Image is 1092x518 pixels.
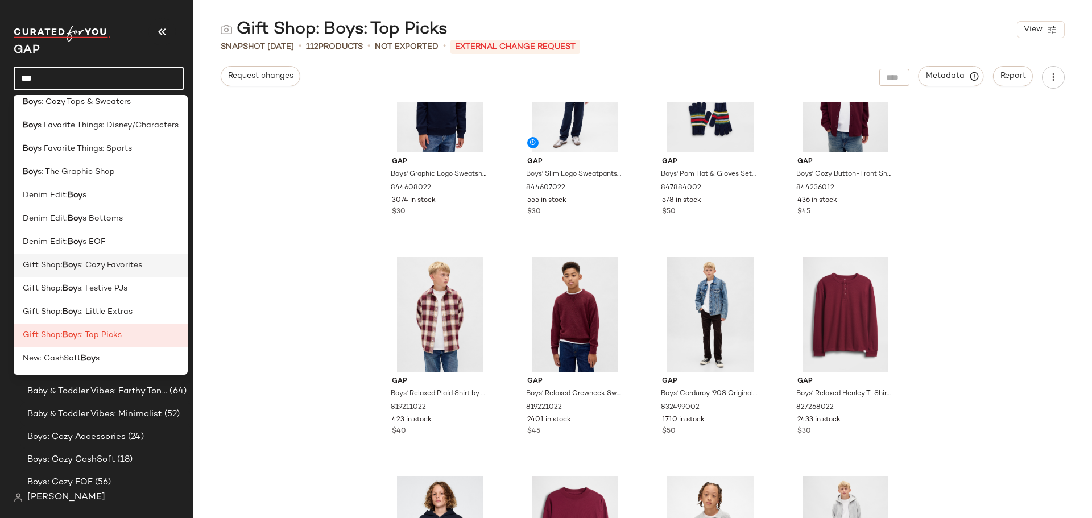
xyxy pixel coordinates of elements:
[63,283,77,295] b: Boy
[1000,72,1026,81] span: Report
[797,196,837,206] span: 436 in stock
[306,43,318,51] span: 112
[82,189,86,201] span: s
[391,169,487,180] span: Boys' Graphic Logo Sweatshirt by Gap Blue Size XS (4/5)
[527,207,541,217] span: $30
[306,41,363,53] div: Products
[126,430,144,444] span: (24)
[797,157,894,167] span: Gap
[662,196,701,206] span: 578 in stock
[68,213,82,225] b: Boy
[77,306,133,318] span: s: Little Extras
[77,259,142,271] span: s: Cozy Favorites
[23,283,63,295] span: Gift Shop:
[23,236,68,248] span: Denim Edit:
[797,207,810,217] span: $45
[993,66,1033,86] button: Report
[63,306,77,318] b: Boy
[38,119,179,131] span: s Favorite Things: Disney/Characters
[1017,21,1065,38] button: View
[27,491,105,504] span: [PERSON_NAME]
[526,169,622,180] span: Boys' Slim Logo Sweatpants by Gap Blue Size XXL (14/16)
[796,183,834,193] span: 844236012
[796,389,892,399] span: Boys' Relaxed Henley T-Shirt by Gap Red Delicious Size S (6/7)
[23,259,63,271] span: Gift Shop:
[392,376,488,387] span: Gap
[77,283,127,295] span: s: Festive PJs
[82,213,123,225] span: s Bottoms
[115,453,133,466] span: (18)
[527,157,623,167] span: Gap
[221,24,232,35] img: svg%3e
[383,257,497,372] img: cn60384033.jpg
[662,157,758,167] span: Gap
[221,66,300,86] button: Request changes
[23,189,68,201] span: Denim Edit:
[27,385,167,398] span: Baby & Toddler Vibes: Earthy Tones
[391,389,487,399] span: Boys' Relaxed Plaid Shirt by Gap Burgundy Plaid Size L
[77,329,122,341] span: s: Top Picks
[81,353,96,364] b: Boy
[14,493,23,502] img: svg%3e
[661,169,757,180] span: Boys' Pom Hat & Gloves Set by Gap Happy Stripe Size S/M
[392,157,488,167] span: Gap
[14,44,40,56] span: Current Company Name
[653,257,767,372] img: cn60404924.jpg
[788,257,903,372] img: cn59924429.jpg
[796,403,834,413] span: 827268022
[527,415,571,425] span: 2401 in stock
[23,119,38,131] b: Boy
[23,329,63,341] span: Gift Shop:
[392,415,432,425] span: 423 in stock
[526,389,622,399] span: Boys' Relaxed Crewneck Sweater by Gap Red Delicious Size S (6/7)
[23,96,38,108] b: Boy
[527,426,540,437] span: $45
[797,415,841,425] span: 2433 in stock
[662,415,705,425] span: 1710 in stock
[375,41,439,53] span: Not Exported
[391,403,426,413] span: 819211022
[27,476,93,489] span: Boys: Cozy EOF
[797,376,894,387] span: Gap
[82,236,105,248] span: s EOF
[68,189,82,201] b: Boy
[63,329,77,341] b: Boy
[167,385,187,398] span: (64)
[443,40,446,53] span: •
[68,236,82,248] b: Boy
[38,96,131,108] span: s: Cozy Tops & Sweaters
[662,426,676,437] span: $50
[96,353,100,364] span: s
[518,257,632,372] img: cn60383867.jpg
[661,389,757,399] span: Boys' Corduroy '90S Original Straight Pants by Gap [PERSON_NAME] Size XXXL (18)
[299,40,301,53] span: •
[221,18,448,41] div: Gift Shop: Boys: Top Picks
[23,166,38,178] b: Boy
[527,196,566,206] span: 555 in stock
[93,476,111,489] span: (56)
[662,376,758,387] span: Gap
[38,143,132,155] span: s Favorite Things: Sports
[23,213,68,225] span: Denim Edit:
[391,183,431,193] span: 844608022
[23,143,38,155] b: Boy
[227,72,293,81] span: Request changes
[23,306,63,318] span: Gift Shop:
[527,376,623,387] span: Gap
[661,183,701,193] span: 847884002
[63,259,77,271] b: Boy
[797,426,811,437] span: $30
[1023,25,1043,34] span: View
[392,426,406,437] span: $40
[14,26,110,42] img: cfy_white_logo.C9jOOHJF.svg
[526,183,565,193] span: 844607022
[919,66,984,86] button: Metadata
[27,408,162,421] span: Baby & Toddler Vibes: Minimalist
[526,403,562,413] span: 819221022
[796,169,892,180] span: Boys' Cozy Button-Front Shirt by Gap Tuscan Red Size S (6/7)
[392,196,436,206] span: 3074 in stock
[661,403,700,413] span: 832499002
[925,71,977,81] span: Metadata
[392,207,406,217] span: $30
[221,41,294,53] span: Snapshot [DATE]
